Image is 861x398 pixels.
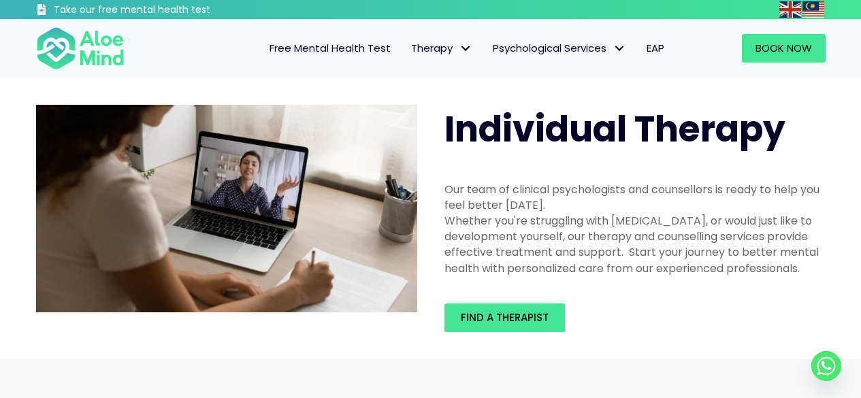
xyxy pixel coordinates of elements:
[54,3,283,17] h3: Take our free mental health test
[36,3,283,19] a: Take our free mental health test
[444,213,826,276] div: Whether you're struggling with [MEDICAL_DATA], or would just like to development yourself, our th...
[456,39,476,59] span: Therapy: submenu
[647,41,664,55] span: EAP
[493,41,626,55] span: Psychological Services
[756,41,812,55] span: Book Now
[742,34,826,63] a: Book Now
[802,1,826,17] a: Malay
[142,34,675,63] nav: Menu
[444,104,785,154] span: Individual Therapy
[444,182,826,213] div: Our team of clinical psychologists and counsellors is ready to help you feel better [DATE].
[259,34,401,63] a: Free Mental Health Test
[36,105,417,313] img: Aloe Mind Malaysia | Mental Healthcare Services in Malaysia and Singapore
[444,303,565,332] a: Find a therapist
[779,1,802,17] a: English
[411,41,472,55] span: Therapy
[483,34,636,63] a: Psychological ServicesPsychological Services: submenu
[270,41,391,55] span: Free Mental Health Test
[36,26,125,71] img: Aloe mind Logo
[401,34,483,63] a: TherapyTherapy: submenu
[610,39,630,59] span: Psychological Services: submenu
[811,351,841,381] a: Whatsapp
[461,310,549,325] span: Find a therapist
[802,1,824,18] img: ms
[779,1,801,18] img: en
[636,34,675,63] a: EAP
